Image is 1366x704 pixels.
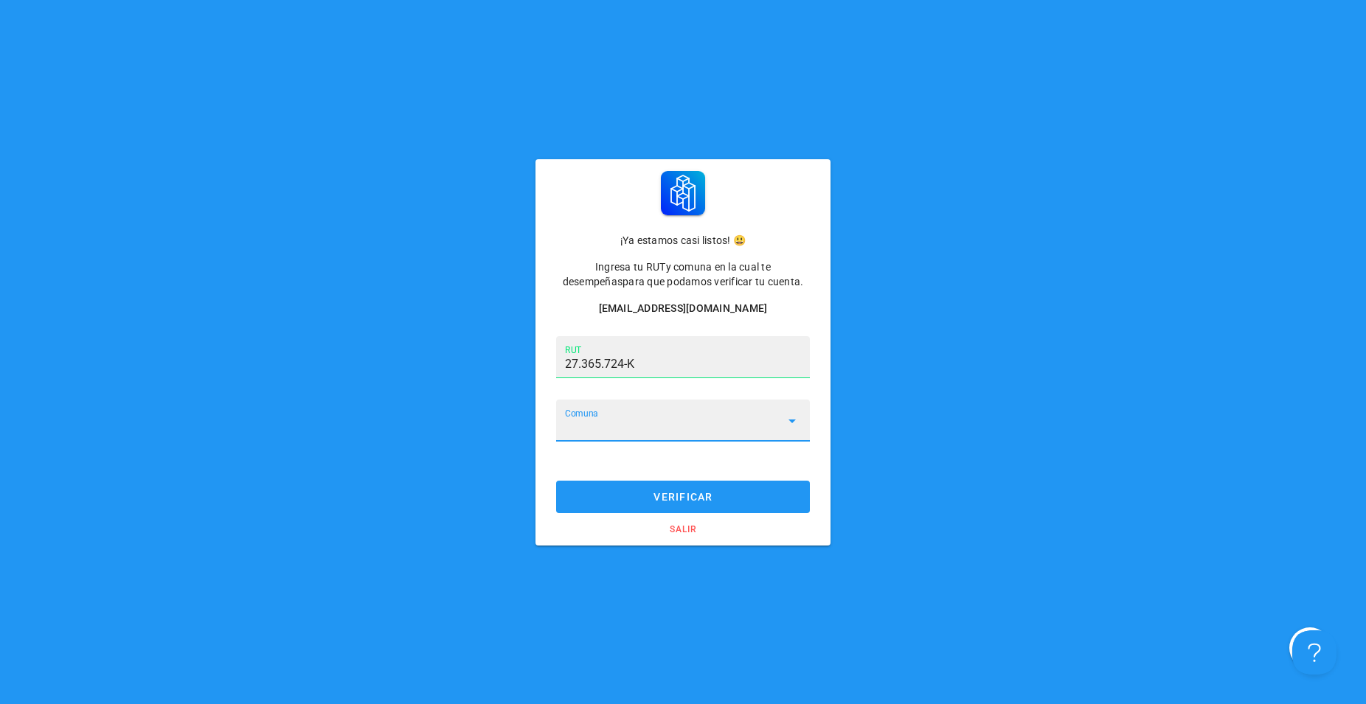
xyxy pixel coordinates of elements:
label: Comuna [565,408,598,419]
span: y comuna en la cual te desempeñas [563,261,771,287]
span: verificar [571,491,796,503]
a: salir [556,519,810,540]
iframe: Help Scout Beacon - Open [1292,630,1336,675]
div: [EMAIL_ADDRESS][DOMAIN_NAME] [556,301,810,316]
p: ¡Ya estamos casi listos! 😃 [556,233,810,248]
label: RUT [565,345,582,356]
p: Ingresa tu RUT para que podamos verificar tu cuenta. [556,259,810,289]
span: salir [565,524,800,534]
button: verificar [556,481,810,513]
